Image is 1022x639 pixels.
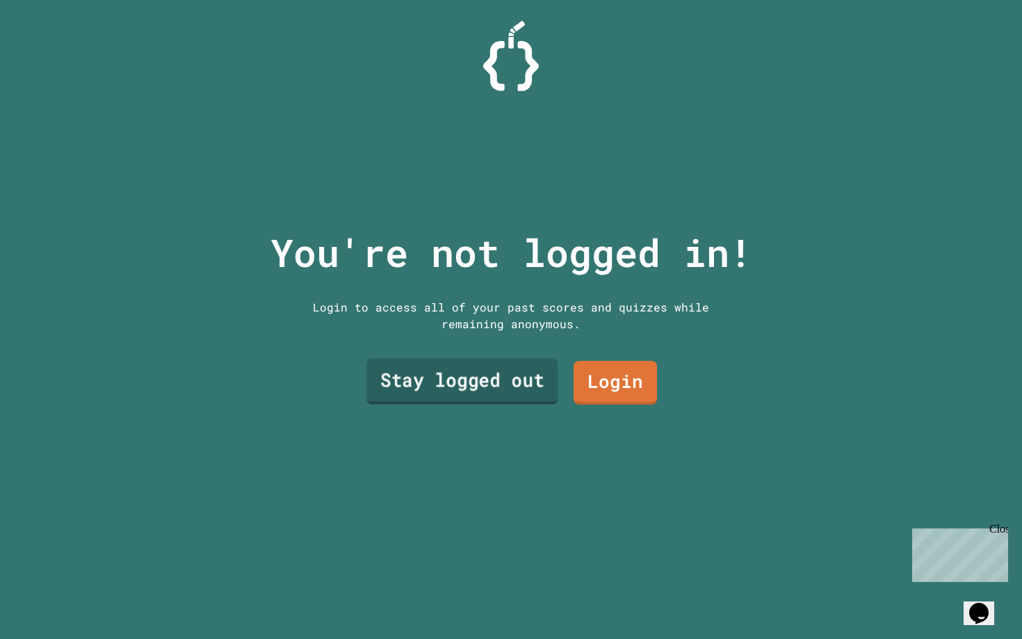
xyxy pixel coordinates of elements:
div: Chat with us now!Close [6,6,96,88]
a: Login [574,361,657,405]
a: Stay logged out [366,359,558,405]
iframe: chat widget [964,583,1008,625]
iframe: chat widget [907,523,1008,582]
div: Login to access all of your past scores and quizzes while remaining anonymous. [302,299,720,332]
img: Logo.svg [483,21,539,91]
p: You're not logged in! [270,224,752,282]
